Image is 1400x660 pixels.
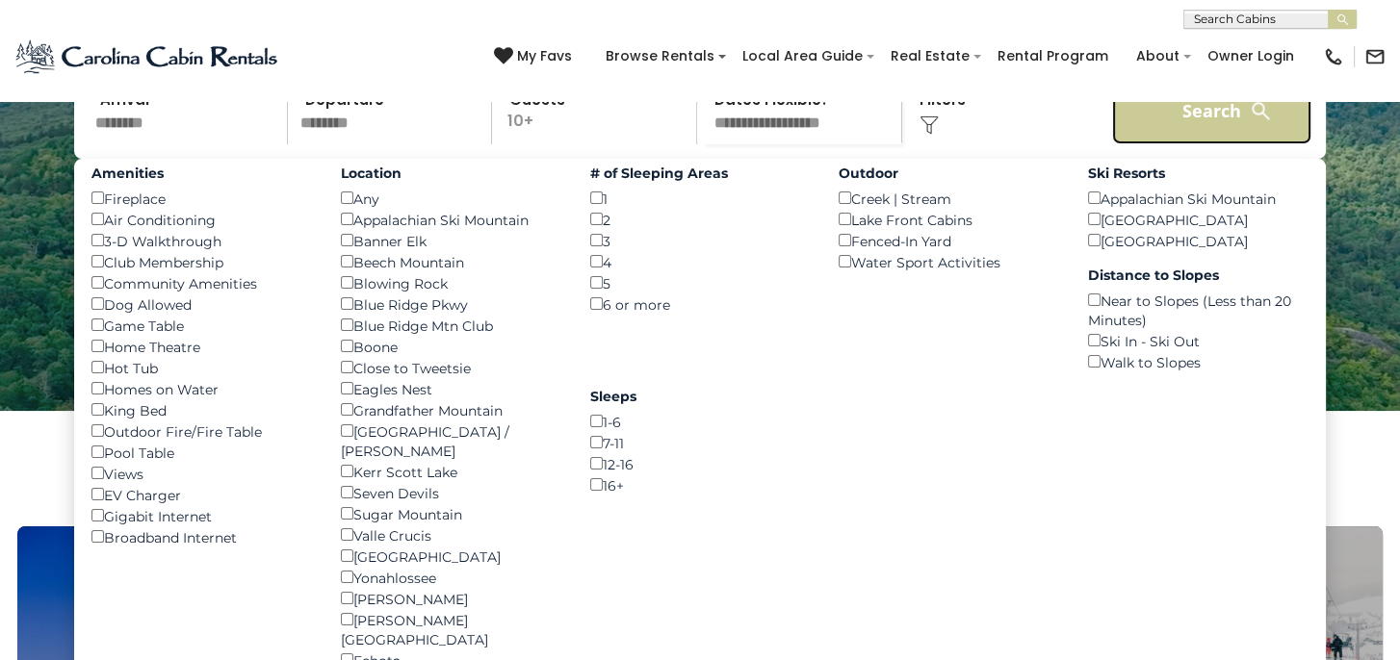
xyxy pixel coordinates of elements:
[341,420,561,461] div: [GEOGRAPHIC_DATA] / [PERSON_NAME]
[91,188,312,209] div: Fireplace
[91,420,312,442] div: Outdoor Fire/Fire Table
[14,38,281,76] img: Blue-2.png
[590,272,811,293] div: 5
[341,482,561,503] div: Seven Devils
[590,432,811,453] div: 7-11
[341,588,561,609] div: [PERSON_NAME]
[91,293,312,315] div: Dog Allowed
[590,188,811,209] div: 1
[590,230,811,251] div: 3
[91,315,312,336] div: Game Table
[91,463,312,484] div: Views
[1088,230,1309,251] div: [GEOGRAPHIC_DATA]
[590,453,811,474] div: 12-16
[341,567,561,588] div: Yonahlossee
[517,46,572,66] span: My Favs
[1249,99,1273,123] img: search-regular-white.png
[91,336,312,357] div: Home Theatre
[341,272,561,293] div: Blowing Rock
[839,164,1059,183] label: Outdoor
[1127,41,1189,71] a: About
[91,230,312,251] div: 3-D Walkthrough
[14,459,1386,526] h3: Select Your Destination
[1364,46,1386,67] img: mail-regular-black.png
[590,209,811,230] div: 2
[839,251,1059,272] div: Water Sport Activities
[596,41,724,71] a: Browse Rentals
[341,399,561,420] div: Grandfather Mountain
[1088,351,1309,372] div: Walk to Slopes
[91,399,312,420] div: King Bed
[341,164,561,183] label: Location
[91,251,312,272] div: Club Membership
[590,387,811,406] label: Sleeps
[1088,164,1309,183] label: Ski Resorts
[91,505,312,526] div: Gigabit Internet
[341,315,561,336] div: Blue Ridge Mtn Club
[498,77,696,144] p: 10+
[91,442,312,463] div: Pool Table
[590,251,811,272] div: 4
[988,41,1118,71] a: Rental Program
[341,188,561,209] div: Any
[341,378,561,399] div: Eagles Nest
[839,230,1059,251] div: Fenced-In Yard
[341,524,561,546] div: Valle Crucis
[341,336,561,357] div: Boone
[1088,209,1309,230] div: [GEOGRAPHIC_DATA]
[91,209,312,230] div: Air Conditioning
[590,411,811,432] div: 1-6
[590,164,811,183] label: # of Sleeping Areas
[341,230,561,251] div: Banner Elk
[494,46,577,67] a: My Favs
[341,609,561,649] div: [PERSON_NAME][GEOGRAPHIC_DATA]
[91,378,312,399] div: Homes on Water
[91,164,312,183] label: Amenities
[91,357,312,378] div: Hot Tub
[341,461,561,482] div: Kerr Scott Lake
[1088,290,1309,330] div: Near to Slopes (Less than 20 Minutes)
[341,503,561,524] div: Sugar Mountain
[733,41,872,71] a: Local Area Guide
[590,293,811,315] div: 6 or more
[590,474,811,495] div: 16+
[1088,266,1309,285] label: Distance to Slopes
[91,272,312,293] div: Community Amenities
[341,251,561,272] div: Beech Mountain
[920,115,939,135] img: filter--v1.png
[1323,46,1344,67] img: phone-regular-black.png
[839,209,1059,230] div: Lake Front Cabins
[91,526,312,547] div: Broadband Internet
[1088,330,1309,351] div: Ski In - Ski Out
[341,546,561,567] div: [GEOGRAPHIC_DATA]
[1198,41,1304,71] a: Owner Login
[839,188,1059,209] div: Creek | Stream
[1112,77,1311,144] button: Search
[881,41,979,71] a: Real Estate
[341,209,561,230] div: Appalachian Ski Mountain
[1088,188,1309,209] div: Appalachian Ski Mountain
[341,293,561,315] div: Blue Ridge Pkwy
[341,357,561,378] div: Close to Tweetsie
[91,484,312,505] div: EV Charger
